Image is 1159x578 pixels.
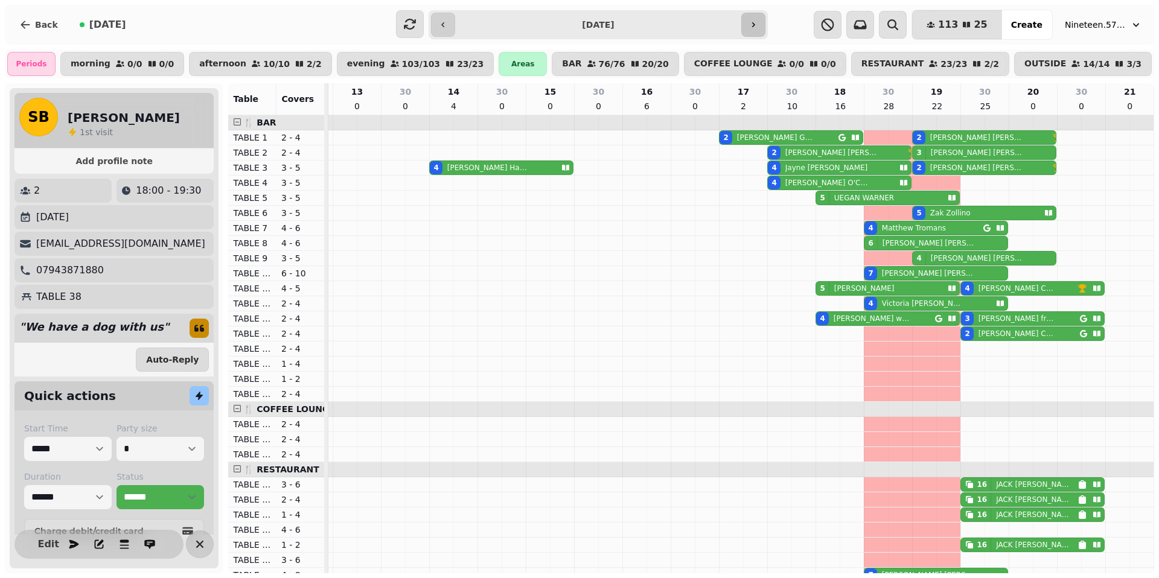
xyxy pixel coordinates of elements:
p: 2 [738,100,748,112]
p: 30 [496,86,508,98]
p: TABLE 2 [233,147,272,159]
p: Victoria [PERSON_NAME] [882,299,965,308]
p: JACK [PERSON_NAME] [996,480,1073,489]
button: Auto-Reply [136,348,209,372]
p: 30 [786,86,797,98]
span: 1 [80,127,85,137]
span: 113 [938,20,958,30]
span: Back [35,21,58,29]
div: 4 [916,253,921,263]
div: 16 [977,510,987,519]
button: Back [10,10,68,39]
div: 4 [433,163,438,173]
div: 6 [868,238,873,248]
p: [PERSON_NAME] [834,284,895,293]
p: [PERSON_NAME] [PERSON_NAME] [931,148,1024,157]
div: 16 [977,495,987,504]
div: 3 [916,148,921,157]
span: Table [233,94,258,104]
p: evening [347,59,385,69]
p: 4 [449,100,458,112]
p: 3 - 6 [281,478,320,491]
button: RESTAURANT23/232/2 [851,52,1009,76]
p: visit [80,126,113,138]
div: 2 [965,329,969,338]
p: 23 / 23 [940,60,967,68]
p: 10 [787,100,796,112]
p: TABLE 23 [233,478,272,491]
button: Create [1001,10,1052,39]
span: 🍴 BAR [243,118,276,127]
p: 2 - 4 [281,297,320,310]
p: [PERSON_NAME] weeks [834,314,912,323]
div: 4 [771,178,776,188]
p: afternoon [199,59,246,69]
div: 4 [771,163,776,173]
div: 4 [868,223,873,233]
div: 4 [965,284,969,293]
p: 2 - 4 [281,328,320,340]
p: [PERSON_NAME] [PERSON_NAME] [882,268,975,278]
p: TABLE 5 [233,192,272,204]
p: [PERSON_NAME] freestone [979,314,1057,323]
p: 23 / 23 [457,60,484,68]
p: 4 - 5 [281,282,320,294]
h2: Quick actions [24,387,116,404]
h2: [PERSON_NAME] [68,109,180,126]
span: Edit [41,539,56,549]
p: UEGAN WARNER [834,193,894,203]
label: Party size [117,422,204,434]
button: 11325 [912,10,1002,39]
p: 3 - 5 [281,252,320,264]
p: TABLE 26 [233,524,272,536]
p: 2 / 2 [984,60,999,68]
p: TABLE 10 [233,267,272,279]
p: 0 / 0 [821,60,836,68]
p: 0 [352,100,362,112]
div: 4 [868,299,873,308]
p: 4 - 6 [281,524,320,536]
p: [DATE] [36,210,69,224]
div: 2 [916,163,921,173]
button: Charge debit/credit card [24,519,204,543]
p: 2 [34,183,40,198]
p: [PERSON_NAME] [PERSON_NAME] [931,253,1024,263]
p: TABLE 3 [233,162,272,174]
p: Matthew Tromans [882,223,946,233]
button: OUTSIDE14/143/3 [1014,52,1152,76]
button: BAR76/7620/20 [552,52,678,76]
label: Start Time [24,422,112,434]
div: Periods [7,52,56,76]
span: 25 [974,20,987,30]
p: 1 - 2 [281,373,320,385]
p: 0 / 0 [159,60,174,68]
p: 0 [690,100,700,112]
p: 2 / 2 [307,60,322,68]
div: 5 [820,193,825,203]
p: TABLE 1 [233,132,272,144]
p: 2 - 4 [281,448,320,460]
label: Duration [24,471,112,483]
p: 20 / 20 [642,60,669,68]
p: 6 [642,100,651,112]
p: 14 [448,86,459,98]
p: TABLE 19 [233,373,272,385]
p: 18 [834,86,846,98]
p: 1 - 4 [281,358,320,370]
p: 3 - 5 [281,177,320,189]
p: [PERSON_NAME] Gudgeon [737,133,816,142]
p: 18:00 - 19:30 [136,183,201,198]
p: [PERSON_NAME] Cornish [979,329,1057,338]
p: TABLE 21 [233,433,272,445]
p: 1 - 4 [281,509,320,521]
p: TABLE 8 [233,237,272,249]
p: 103 / 103 [402,60,441,68]
button: morning0/00/0 [60,52,184,76]
p: TABLE 16 [233,328,272,340]
span: [DATE] [89,20,126,30]
p: TABLE 9 [233,252,272,264]
p: 30 [400,86,411,98]
button: Edit [36,532,60,556]
p: TABLE 18 [233,358,272,370]
p: 15 [544,86,556,98]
